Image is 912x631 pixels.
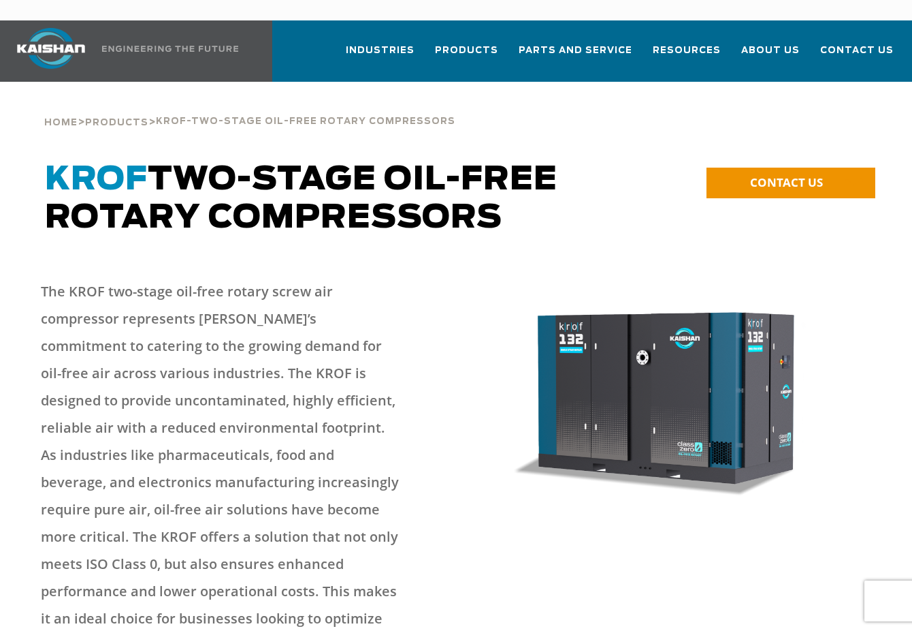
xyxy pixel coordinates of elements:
span: Contact Us [820,43,894,59]
a: Products [85,116,148,128]
span: CONTACT US [750,174,823,190]
span: Resources [653,43,721,59]
span: Parts and Service [519,43,632,59]
span: Products [85,119,148,127]
span: KROF-TWO-STAGE OIL-FREE ROTARY COMPRESSORS [156,117,455,126]
a: Parts and Service [519,33,632,79]
a: Home [44,116,78,128]
a: Resources [653,33,721,79]
span: Home [44,119,78,127]
img: Engineering the future [102,46,238,52]
div: > > [44,82,868,134]
span: TWO-STAGE OIL-FREE ROTARY COMPRESSORS [45,164,557,234]
span: Industries [346,43,414,59]
a: About Us [741,33,800,79]
a: CONTACT US [706,168,875,198]
img: krof132 [464,285,868,512]
a: Contact Us [820,33,894,79]
a: Products [435,33,498,79]
span: KROF [45,164,148,196]
span: About Us [741,43,800,59]
a: Industries [346,33,414,79]
span: Products [435,43,498,59]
